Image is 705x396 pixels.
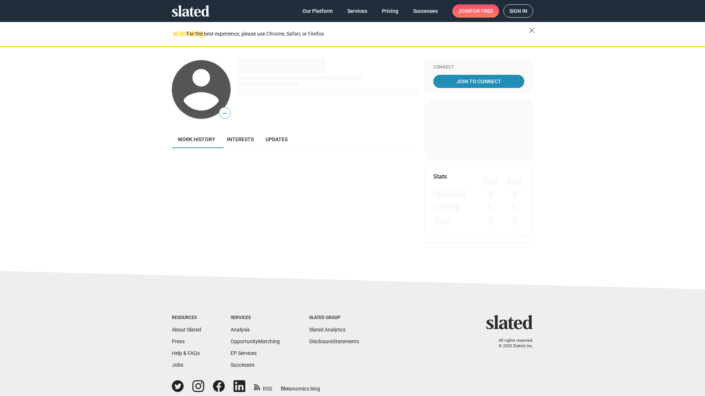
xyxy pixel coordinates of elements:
span: Interests [227,136,254,142]
a: Successes [407,4,444,18]
div: For the best experience, please use Chrome, Safari, or Firefox. [187,29,529,39]
span: Join To Connect [435,75,523,88]
span: for free [470,4,493,18]
a: OpportunityMatching [231,338,280,344]
span: Pricing [382,4,398,18]
a: Interests [221,131,260,148]
div: Connect [433,65,524,70]
span: Successes [413,4,438,18]
a: Slated Analytics [309,327,346,333]
a: Help & FAQs [172,350,200,356]
a: Press [172,338,185,344]
div: Services [231,315,280,321]
a: Services [341,4,373,18]
a: DisclosureStatements [309,338,359,344]
a: Analysis [231,327,250,333]
p: All rights reserved. © 2025 Slated, Inc. [491,338,533,349]
a: Join To Connect [433,75,524,88]
a: Successes [231,362,254,368]
a: Our Platform [297,4,339,18]
span: Work history [178,136,215,142]
mat-card-title: Stats [433,173,447,180]
a: Updates [260,131,293,148]
div: Slated Group [309,315,359,321]
a: Pricing [376,4,404,18]
span: Services [347,4,367,18]
a: filmonomics blog [281,379,320,392]
a: Jobs [172,362,183,368]
mat-icon: close [527,26,536,35]
span: Join [458,4,493,18]
a: Sign in [503,4,533,18]
a: About Slated [172,327,201,333]
a: Work history [172,131,221,148]
span: Sign in [509,5,527,17]
span: film [281,386,290,392]
mat-icon: warning [173,29,181,38]
a: EP Services [231,350,257,356]
a: RSS [254,381,272,392]
a: Joinfor free [452,4,499,18]
div: Resources [172,315,201,321]
span: Our Platform [303,4,333,18]
span: — [219,109,230,118]
span: Updates [265,136,288,142]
